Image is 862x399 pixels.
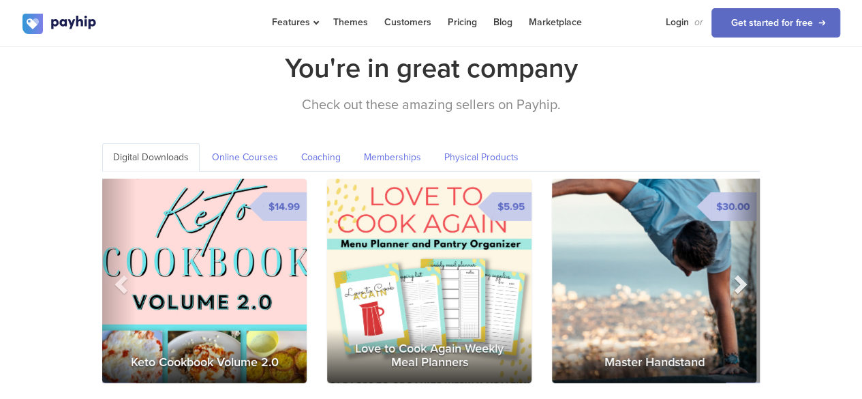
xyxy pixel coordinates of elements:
span: $5.95 [492,192,532,221]
h3: Love to Cook Again Weekly Meal Planners [327,329,532,383]
img: Love to Cook Again Weekly Meal Planners [327,179,532,383]
p: Check out these amazing sellers on Payhip. [22,95,840,116]
a: Physical Products [433,143,529,172]
img: logo.svg [22,14,97,34]
span: $14.99 [263,192,307,221]
a: Love to Cook Again Weekly Meal Planners Love to Cook Again Weekly Meal Planners $5.95 [327,179,532,383]
h2: You're in great company [22,48,840,88]
h3: Keto Cookbook Volume 2.0 [102,342,307,383]
a: Master Handstand Master Handstand $30.00 [552,179,756,383]
a: Online Courses [201,143,289,172]
img: Master Handstand [552,179,756,383]
a: Memberships [353,143,432,172]
img: Keto Cookbook Volume 2.0 [102,179,307,383]
a: Get started for free [711,8,840,38]
span: $30.00 [711,192,756,221]
a: Keto Cookbook Volume 2.0 Keto Cookbook Volume 2.0 $14.99 [102,179,307,383]
span: Features [272,16,317,28]
a: Coaching [290,143,352,172]
a: Digital Downloads [102,143,200,172]
h3: Master Handstand [552,342,756,383]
